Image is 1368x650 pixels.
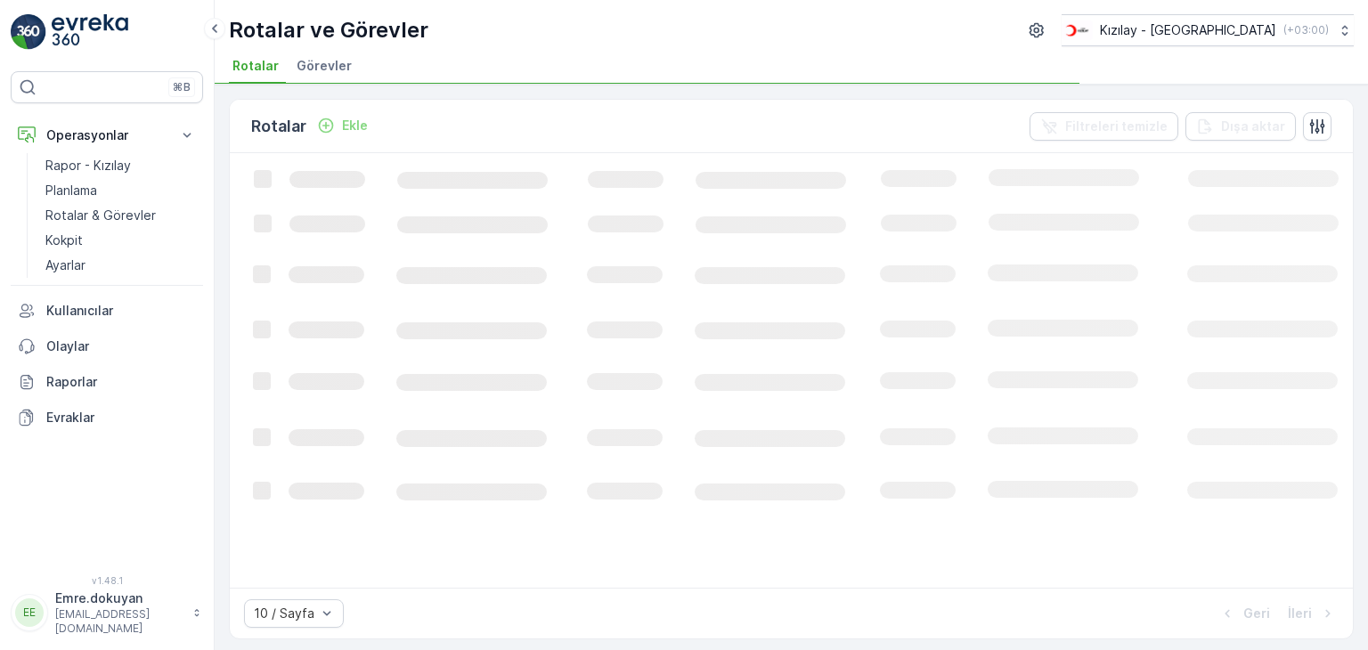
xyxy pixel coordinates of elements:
[1030,112,1178,141] button: Filtreleri temizle
[15,598,44,627] div: EE
[1217,603,1272,624] button: Geri
[1100,21,1276,39] p: Kızılay - [GEOGRAPHIC_DATA]
[55,589,183,607] p: Emre.dokuyan
[38,228,203,253] a: Kokpit
[11,293,203,329] a: Kullanıcılar
[1065,118,1168,135] p: Filtreleri temizle
[11,589,203,636] button: EEEmre.dokuyan[EMAIL_ADDRESS][DOMAIN_NAME]
[11,364,203,400] a: Raporlar
[1185,112,1296,141] button: Dışa aktar
[38,178,203,203] a: Planlama
[45,157,131,175] p: Rapor - Kızılay
[229,16,428,45] p: Rotalar ve Görevler
[52,14,128,50] img: logo_light-DOdMpM7g.png
[11,400,203,435] a: Evraklar
[297,57,352,75] span: Görevler
[251,114,306,139] p: Rotalar
[1062,14,1354,46] button: Kızılay - [GEOGRAPHIC_DATA](+03:00)
[173,80,191,94] p: ⌘B
[45,232,83,249] p: Kokpit
[11,575,203,586] span: v 1.48.1
[46,373,196,391] p: Raporlar
[46,302,196,320] p: Kullanıcılar
[11,118,203,153] button: Operasyonlar
[11,329,203,364] a: Olaylar
[1288,605,1312,622] p: İleri
[45,182,97,199] p: Planlama
[342,117,368,134] p: Ekle
[38,253,203,278] a: Ayarlar
[38,203,203,228] a: Rotalar & Görevler
[46,409,196,427] p: Evraklar
[232,57,279,75] span: Rotalar
[38,153,203,178] a: Rapor - Kızılay
[11,14,46,50] img: logo
[310,115,375,136] button: Ekle
[1286,603,1339,624] button: İleri
[45,207,156,224] p: Rotalar & Görevler
[45,256,85,274] p: Ayarlar
[1283,23,1329,37] p: ( +03:00 )
[46,126,167,144] p: Operasyonlar
[1243,605,1270,622] p: Geri
[1062,20,1093,40] img: k%C4%B1z%C4%B1lay_D5CCths_t1JZB0k.png
[1221,118,1285,135] p: Dışa aktar
[55,607,183,636] p: [EMAIL_ADDRESS][DOMAIN_NAME]
[46,337,196,355] p: Olaylar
